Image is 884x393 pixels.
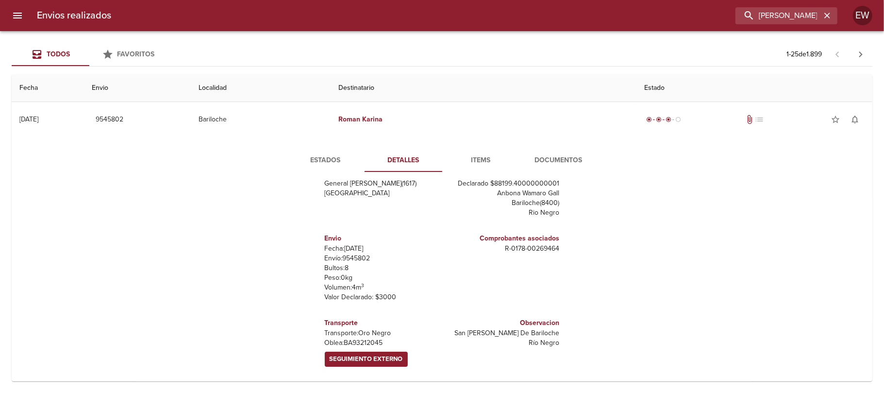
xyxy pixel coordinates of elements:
[92,111,127,129] button: 9545802
[656,117,662,122] span: radio_button_checked
[526,154,592,167] span: Documentos
[446,198,560,208] p: Bariloche ( 8400 )
[362,282,365,289] sup: 3
[325,263,438,273] p: Bultos: 8
[826,49,849,59] span: Pagina anterior
[745,115,754,124] span: Tiene documentos adjuntos
[12,74,84,102] th: Fecha
[84,74,191,102] th: Envio
[325,318,438,328] h6: Transporte
[754,115,764,124] span: No tiene pedido asociado
[325,179,438,188] p: General [PERSON_NAME] ( 1617 )
[325,338,438,348] p: Oblea: BA93212045
[446,318,560,328] h6: Observacion
[293,154,359,167] span: Estados
[325,273,438,283] p: Peso: 0 kg
[735,7,821,24] input: buscar
[191,74,331,102] th: Localidad
[330,354,403,365] span: Seguimiento Externo
[636,74,872,102] th: Estado
[831,115,840,124] span: star_border
[845,110,865,129] button: Activar notificaciones
[325,283,438,292] p: Volumen: 4 m
[446,169,560,198] p: [PERSON_NAME] 571 571 , Valor Declarado $88199.40000000001 Anbona Wamaro Gall
[117,50,155,58] span: Favoritos
[6,4,29,27] button: menu
[370,154,436,167] span: Detalles
[853,6,872,25] div: Abrir información de usuario
[325,292,438,302] p: Valor Declarado: $ 3000
[325,188,438,198] p: [GEOGRAPHIC_DATA]
[331,74,636,102] th: Destinatario
[12,43,167,66] div: Tabs Envios
[338,115,360,123] em: Roman
[47,50,70,58] span: Todos
[325,244,438,254] p: Fecha: [DATE]
[644,115,683,124] div: En viaje
[362,115,383,123] em: Karina
[849,43,872,66] span: Pagina siguiente
[448,154,514,167] span: Items
[446,244,560,254] p: R - 0178 - 00269464
[325,254,438,263] p: Envío: 9545802
[287,149,598,172] div: Tabs detalle de guia
[850,115,860,124] span: notifications_none
[853,6,872,25] div: EW
[675,117,681,122] span: radio_button_unchecked
[786,50,822,59] p: 1 - 25 de 1.899
[646,117,652,122] span: radio_button_checked
[19,115,38,123] div: [DATE]
[446,328,560,348] p: San [PERSON_NAME] De Bariloche Río Negro
[191,102,331,137] td: Bariloche
[325,352,408,367] a: Seguimiento Externo
[37,8,111,23] h6: Envios realizados
[826,110,845,129] button: Agregar a favoritos
[446,233,560,244] h6: Comprobantes asociados
[325,328,438,338] p: Transporte: Oro Negro
[666,117,671,122] span: radio_button_checked
[325,233,438,244] h6: Envio
[446,208,560,218] p: Rio Negro
[96,114,123,126] span: 9545802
